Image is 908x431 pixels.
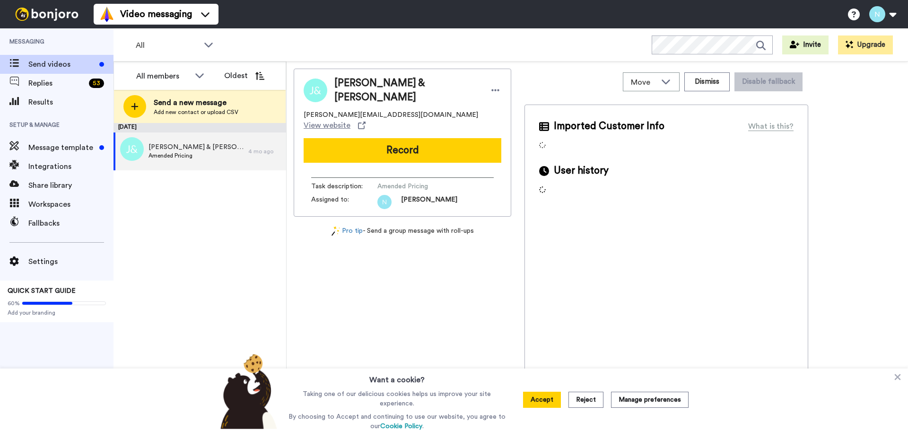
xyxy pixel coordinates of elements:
span: Send videos [28,59,96,70]
img: bj-logo-header-white.svg [11,8,82,21]
div: What is this? [748,121,794,132]
span: Assigned to: [311,195,377,209]
div: - Send a group message with roll-ups [294,226,511,236]
div: 53 [89,79,104,88]
button: Reject [568,392,603,408]
span: [PERSON_NAME][EMAIL_ADDRESS][DOMAIN_NAME] [304,110,478,120]
div: [DATE] [113,123,286,132]
span: Amended Pricing [148,152,244,159]
img: j&.png [120,137,144,161]
span: Share library [28,180,113,191]
img: vm-color.svg [99,7,114,22]
button: Upgrade [838,35,893,54]
span: View website [304,120,350,131]
span: Move [631,77,656,88]
button: Invite [782,35,829,54]
p: Taking one of our delicious cookies helps us improve your site experience. [286,389,508,408]
span: User history [554,164,609,178]
span: Task description : [311,182,377,191]
a: Cookie Policy [380,423,422,430]
button: Record [304,138,501,163]
span: Amended Pricing [377,182,467,191]
a: Pro tip [332,226,363,236]
span: All [136,40,199,51]
span: QUICK START GUIDE [8,288,76,294]
img: 89e598cf-59ca-442b-a3a1-221440686a2e.png [377,195,392,209]
span: Add new contact or upload CSV [154,108,238,116]
img: Image of Jeremy & Cassie [304,79,327,102]
span: [PERSON_NAME] & [PERSON_NAME] [334,76,480,105]
div: All members [136,70,190,82]
button: Accept [523,392,561,408]
button: Manage preferences [611,392,689,408]
span: Add your branding [8,309,106,317]
span: Workspaces [28,199,113,210]
img: bear-with-cookie.png [212,353,282,429]
span: Results [28,97,113,108]
p: By choosing to Accept and continuing to use our website, you agree to our . [286,412,508,431]
span: Send a new message [154,97,238,108]
button: Oldest [217,66,271,85]
span: Settings [28,256,113,267]
button: Disable fallback [734,72,803,91]
span: 60% [8,299,20,307]
h3: Want a cookie? [369,369,425,386]
div: 4 mo ago [248,148,281,155]
span: Replies [28,78,85,89]
span: [PERSON_NAME] [401,195,457,209]
span: Fallbacks [28,218,113,229]
span: [PERSON_NAME] & [PERSON_NAME] [148,142,244,152]
img: magic-wand.svg [332,226,340,236]
span: Video messaging [120,8,192,21]
span: Message template [28,142,96,153]
a: View website [304,120,366,131]
span: Imported Customer Info [554,119,664,133]
span: Integrations [28,161,113,172]
button: Dismiss [684,72,730,91]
